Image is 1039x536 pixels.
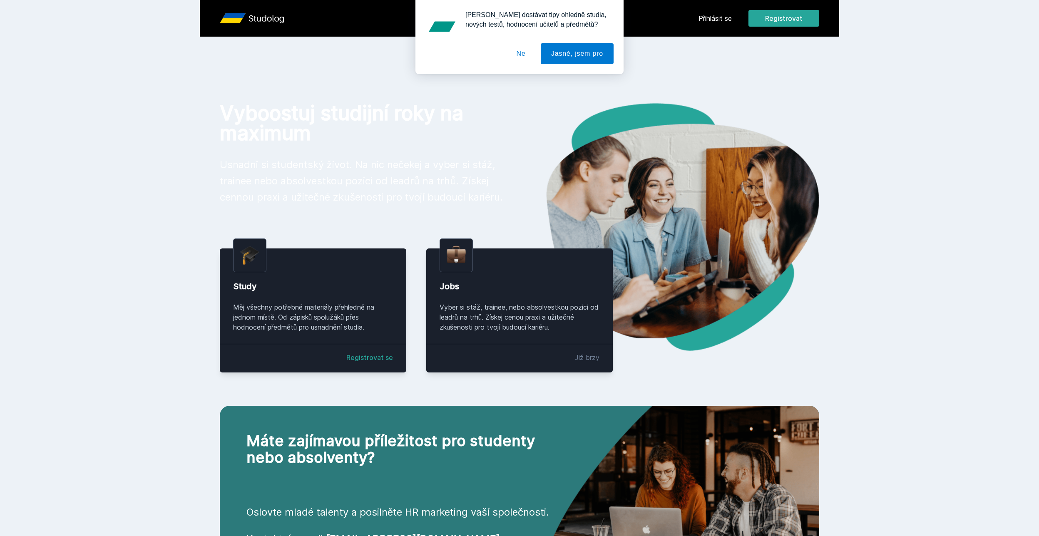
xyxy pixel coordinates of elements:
div: Měj všechny potřebné materiály přehledně na jednom místě. Od zápisků spolužáků přes hodnocení pře... [233,302,393,332]
div: Již brzy [575,352,599,362]
button: Ne [506,43,536,64]
p: Usnadni si studentský život. Na nic nečekej a vyber si stáž, trainee nebo absolvestkou pozici od ... [220,156,506,205]
img: hero.png [519,103,819,351]
div: Jobs [440,280,599,292]
h1: Vyboostuj studijní roky na maximum [220,103,506,143]
img: notification icon [425,10,459,43]
a: Registrovat se [346,352,393,362]
img: briefcase.png [447,244,466,265]
button: Jasně, jsem pro [541,43,614,64]
div: [PERSON_NAME] dostávat tipy ohledně studia, nových testů, hodnocení učitelů a předmětů? [459,10,614,29]
h2: Máte zajímavou příležitost pro studenty nebo absolventy? [246,432,566,466]
div: Vyber si stáž, trainee, nebo absolvestkou pozici od leadrů na trhů. Získej cenou praxi a užitečné... [440,302,599,332]
div: Study [233,280,393,292]
p: Oslovte mladé talenty a posilněte HR marketing vaší společnosti. [246,506,566,519]
img: graduation-cap.png [240,246,259,265]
